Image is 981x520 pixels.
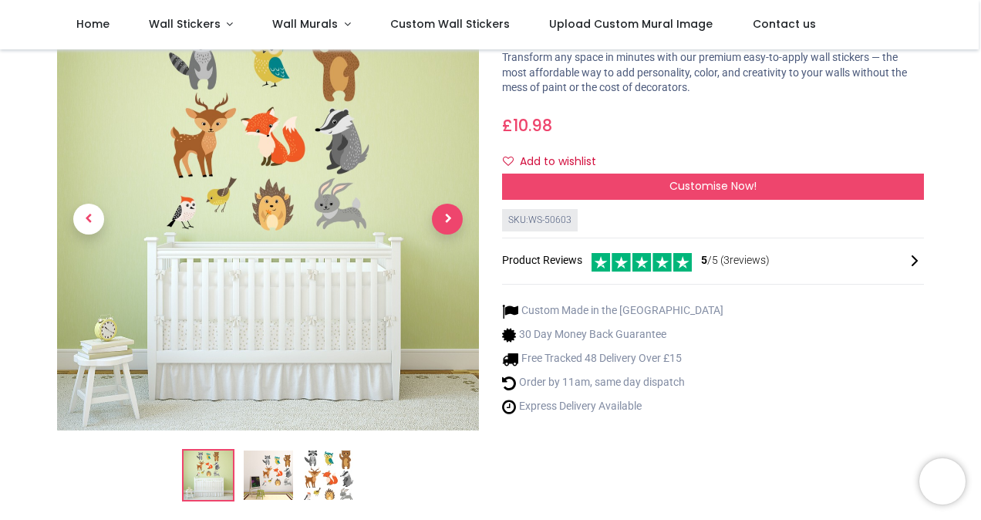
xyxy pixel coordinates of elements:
span: 10.98 [513,114,552,137]
div: SKU: WS-50603 [502,209,578,231]
span: Customise Now! [669,178,757,194]
div: Product Reviews [502,251,924,272]
span: Custom Wall Stickers [390,16,510,32]
span: Previous [73,204,104,235]
li: Custom Made in the [GEOGRAPHIC_DATA] [502,303,723,319]
span: £ [502,114,552,137]
span: Contact us [753,16,816,32]
li: Free Tracked 48 Delivery Over £15 [502,351,723,367]
i: Add to wishlist [503,156,514,167]
a: Next [416,72,479,367]
li: Order by 11am, same day dispatch [502,375,723,391]
span: Wall Stickers [149,16,221,32]
a: Previous [57,72,120,367]
p: Transform any space in minutes with our premium easy-to-apply wall stickers — the most affordable... [502,50,924,96]
img: Woodland Animals Nursery Wall Sticker Set [184,451,233,500]
li: Express Delivery Available [502,399,723,415]
iframe: Brevo live chat [919,458,966,505]
span: 5 [701,254,707,266]
img: Woodland Animals Nursery Wall Sticker Set [57,8,479,431]
span: Upload Custom Mural Image [549,16,713,32]
span: Home [76,16,110,32]
span: Next [432,204,463,235]
img: WS-50603-03 [304,451,353,500]
button: Add to wishlistAdd to wishlist [502,149,609,175]
span: Wall Murals [272,16,338,32]
li: 30 Day Money Back Guarantee [502,327,723,343]
span: /5 ( 3 reviews) [701,253,770,268]
img: WS-50603-02 [244,451,293,500]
